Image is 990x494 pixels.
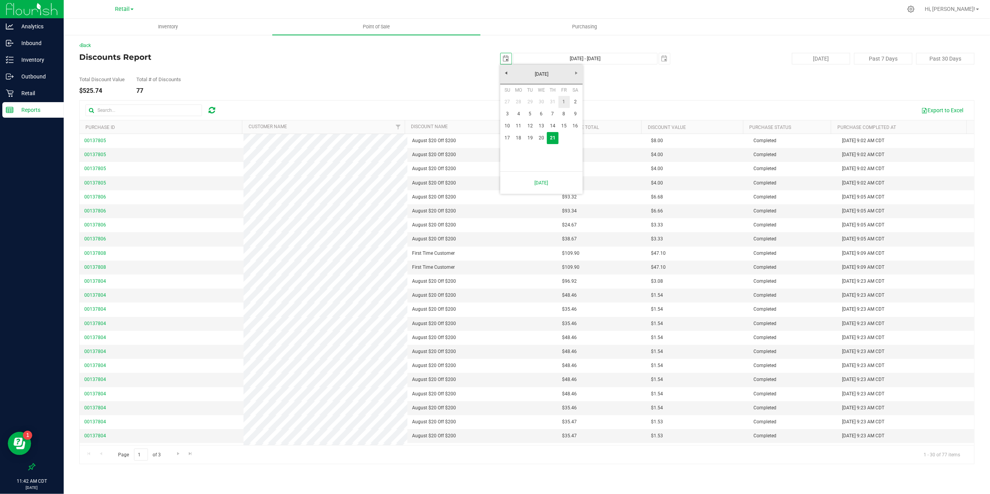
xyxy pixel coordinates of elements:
[753,376,776,383] span: Completed
[547,132,558,144] td: Current focused date is Thursday, August 21, 2025
[842,250,884,257] span: [DATE] 9:09 AM CDT
[79,53,378,61] h4: Discounts Report
[651,306,663,313] span: $1.54
[500,67,512,79] a: Previous
[412,221,456,229] span: August $20 Off $200
[659,53,670,64] span: select
[536,132,547,144] a: 20
[6,56,14,64] inline-svg: Inventory
[6,23,14,30] inline-svg: Analytics
[23,431,32,440] iframe: Resource center unread badge
[842,235,884,243] span: [DATE] 9:05 AM CDT
[651,418,663,426] span: $1.53
[85,125,115,130] a: Purchase ID
[562,306,577,313] span: $35.46
[136,88,181,94] div: 77
[562,264,580,271] span: $109.90
[651,390,663,398] span: $1.54
[842,292,884,299] span: [DATE] 9:23 AM CDT
[753,193,776,201] span: Completed
[651,137,663,144] span: $8.00
[559,120,570,132] a: 15
[412,362,456,369] span: August $20 Off $200
[842,207,884,215] span: [DATE] 9:05 AM CDT
[513,84,524,96] th: Monday
[651,348,663,355] span: $1.54
[502,120,513,132] a: 10
[134,449,148,461] input: 1
[842,320,884,327] span: [DATE] 9:23 AM CDT
[84,250,106,256] span: 00137808
[842,432,884,440] span: [DATE] 9:23 AM CDT
[412,306,456,313] span: August $20 Off $200
[412,250,455,257] span: First Time Customer
[562,235,577,243] span: $38.67
[28,463,36,471] label: Pin the sidebar to full width on large screens
[84,194,106,200] span: 00137806
[753,179,776,187] span: Completed
[6,89,14,97] inline-svg: Retail
[502,84,513,96] th: Sunday
[651,151,663,158] span: $4.00
[651,264,666,271] span: $47.10
[842,362,884,369] span: [DATE] 9:23 AM CDT
[148,23,188,30] span: Inventory
[837,125,896,130] a: Purchase Completed At
[524,84,536,96] th: Tuesday
[84,208,106,214] span: 00137806
[536,96,547,108] a: 30
[412,165,456,172] span: August $20 Off $200
[651,278,663,285] span: $3.08
[925,6,975,12] span: Hi, [PERSON_NAME]!
[185,449,196,459] a: Go to the last page
[753,235,776,243] span: Completed
[842,418,884,426] span: [DATE] 9:23 AM CDT
[84,180,106,186] span: 00137805
[412,376,456,383] span: August $20 Off $200
[562,320,577,327] span: $35.46
[84,152,106,157] span: 00137805
[84,278,106,284] span: 00137804
[14,55,60,64] p: Inventory
[562,292,577,299] span: $48.46
[753,320,776,327] span: Completed
[14,22,60,31] p: Analytics
[84,363,106,368] span: 00137804
[562,193,577,201] span: $93.32
[84,264,106,270] span: 00137808
[84,138,106,143] span: 00137805
[84,335,106,340] span: 00137804
[651,193,663,201] span: $6.68
[412,278,456,285] span: August $20 Off $200
[536,108,547,120] a: 6
[570,120,581,132] a: 16
[792,53,850,64] button: [DATE]
[84,377,106,382] span: 00137804
[84,349,106,354] span: 00137804
[651,432,663,440] span: $1.53
[842,264,884,271] span: [DATE] 9:09 AM CDT
[505,175,578,191] a: [DATE]
[84,222,106,228] span: 00137806
[412,334,456,341] span: August $20 Off $200
[842,165,884,172] span: [DATE] 9:02 AM CDT
[906,5,916,13] div: Manage settings
[753,418,776,426] span: Completed
[651,165,663,172] span: $4.00
[513,120,524,132] a: 11
[412,137,456,144] span: August $20 Off $200
[753,207,776,215] span: Completed
[172,449,184,459] a: Go to the next page
[84,405,106,411] span: 00137804
[753,151,776,158] span: Completed
[562,418,577,426] span: $35.47
[651,362,663,369] span: $1.54
[84,306,106,312] span: 00137804
[412,292,456,299] span: August $20 Off $200
[524,120,536,132] a: 12
[272,19,481,35] a: Point of Sale
[513,132,524,144] a: 18
[513,96,524,108] a: 28
[412,320,456,327] span: August $20 Off $200
[651,292,663,299] span: $1.54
